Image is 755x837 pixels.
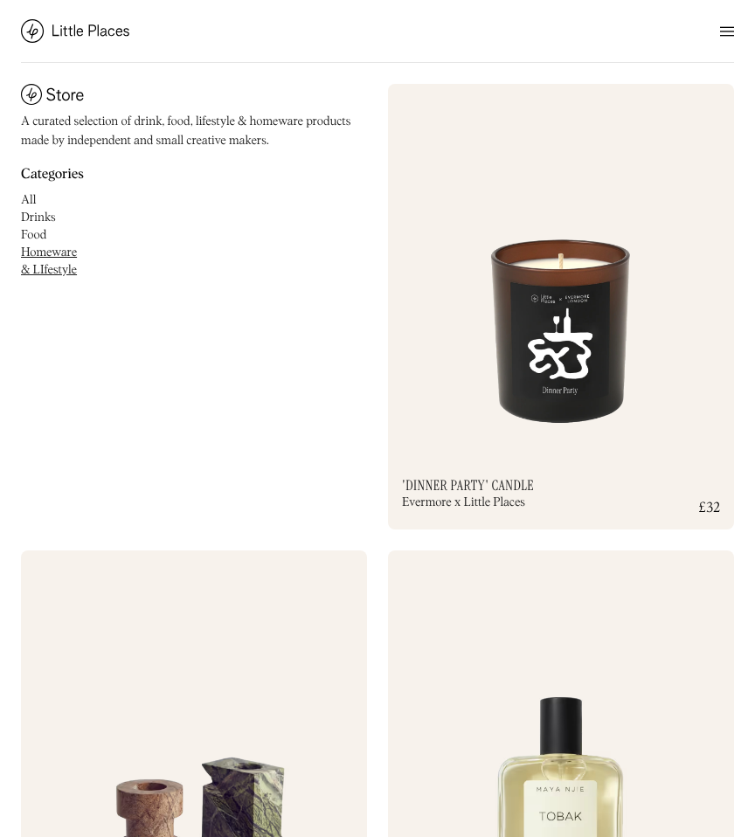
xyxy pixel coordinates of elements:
div: £32 [699,502,720,515]
a: Food [21,229,46,241]
h2: 'Dinner Party' Candle [402,479,534,493]
h1: Little Places Store [21,84,308,105]
img: 6821a401155898ffc9efaafb_Evermore.png [388,84,734,459]
h2: Categories [21,167,84,183]
a: Drinks [21,211,56,224]
p: A curated selection of drink, food, lifestyle & homeware products made by independent and small c... [21,112,367,151]
a: Homeware & LIfestyle [21,246,77,276]
div: Evermore x Little Places [402,496,525,508]
a: All [21,194,36,206]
